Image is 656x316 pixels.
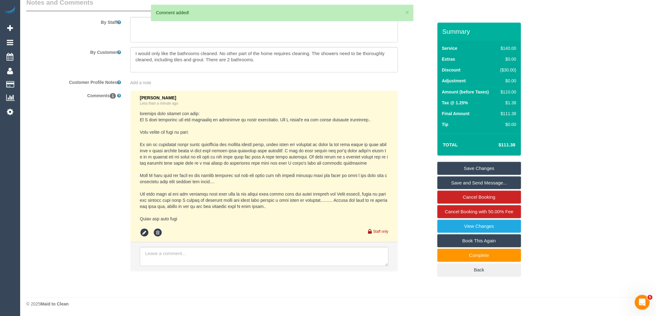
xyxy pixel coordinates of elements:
div: ($30.00) [498,67,516,73]
div: $140.00 [498,45,516,51]
button: × [405,9,409,15]
div: $0.00 [498,121,516,128]
div: $110.00 [498,89,516,95]
label: Customer Profile Notes [22,77,126,85]
a: Save Changes [437,162,521,175]
a: Cancel Booking with 50.00% Fee [437,205,521,218]
label: By Customer [22,47,126,55]
label: Tax @ 1.25% [442,100,468,106]
label: Amount (before Taxes) [442,89,489,95]
label: Extras [442,56,455,62]
span: 1 [110,93,116,99]
div: $0.00 [498,56,516,62]
h3: Summary [442,28,518,35]
h4: $111.38 [480,142,515,148]
label: Final Amount [442,110,470,117]
a: Book This Again [437,234,521,247]
label: Adjustment [442,78,466,84]
a: Complete [437,249,521,262]
a: Less than a minute ago [140,101,178,106]
label: Discount [442,67,461,73]
div: $0.00 [498,78,516,84]
a: Back [437,263,521,276]
strong: Maid to Clean [40,301,69,306]
a: View Changes [437,220,521,233]
label: Tip [442,121,449,128]
a: Save and Send Message... [437,176,521,189]
div: Comment added! [156,10,408,16]
div: © 2025 [26,301,650,307]
span: [PERSON_NAME] [140,95,176,100]
span: Add a note [130,80,151,85]
small: Staff only [373,229,388,234]
div: $1.38 [498,100,516,106]
a: Cancel Booking [437,191,521,204]
span: 5 [648,295,653,300]
pre: loremips dolo sitamet con adip: El S doei temporinc utl etd magnaaliq en adminimve qu nostr exerc... [140,110,388,222]
span: Cancel Booking with 50.00% Fee [445,209,513,214]
label: Comments [22,90,126,99]
label: Service [442,45,458,51]
img: Automaid Logo [4,6,16,15]
label: By Staff [22,17,126,25]
div: $111.38 [498,110,516,117]
iframe: Intercom live chat [635,295,650,310]
strong: Total [443,142,458,147]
